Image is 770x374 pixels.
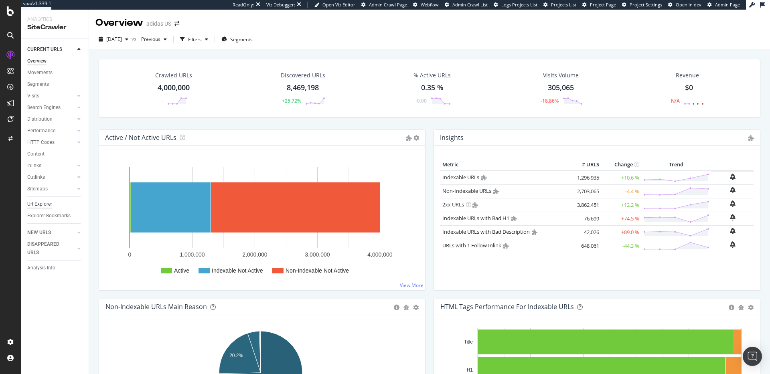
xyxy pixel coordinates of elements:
div: DISAPPEARED URLS [27,240,68,257]
a: Admin Crawl Page [361,2,407,8]
div: circle-info [729,305,734,310]
td: 648,061 [569,239,601,253]
i: Options [413,135,419,141]
div: Overview [27,57,47,65]
div: +25.72% [282,97,301,104]
text: 4,000,000 [367,251,392,258]
div: Non-Indexable URLs Main Reason [105,303,207,311]
div: bell-plus [730,214,736,220]
a: Segments [27,80,83,89]
span: Segments [230,36,253,43]
button: [DATE] [95,33,132,46]
div: % Active URLs [413,71,451,79]
text: H1 [467,367,473,373]
div: 4,000,000 [158,83,190,93]
a: Performance [27,127,75,135]
td: 42,026 [569,225,601,239]
div: -18.86% [541,97,559,104]
span: Webflow [421,2,439,8]
td: +10.6 % [601,171,641,185]
a: Search Engines [27,103,75,112]
a: Content [27,150,83,158]
div: Distribution [27,115,53,123]
a: DISAPPEARED URLS [27,240,75,257]
a: Open in dev [668,2,701,8]
a: Url Explorer [27,200,83,208]
div: CURRENT URLS [27,45,62,54]
button: Segments [218,33,256,46]
div: arrow-right-arrow-left [174,21,179,26]
div: Filters [188,36,202,43]
div: bell-plus [730,228,736,234]
a: Visits [27,92,75,100]
div: bell-plus [730,200,736,207]
div: Segments [27,80,49,89]
div: Outlinks [27,173,45,182]
span: Open Viz Editor [322,2,355,8]
i: Admin [511,216,517,221]
td: +12.2 % [601,198,641,212]
a: Indexable URLs [442,174,479,181]
text: 1,000,000 [180,251,205,258]
span: Projects List [551,2,576,8]
span: Admin Crawl Page [369,2,407,8]
a: Admin Crawl List [445,2,488,8]
th: Change [601,159,641,171]
i: Admin [406,135,412,141]
div: Url Explorer [27,200,52,208]
div: -0.00 [415,97,427,104]
div: bug [403,305,409,310]
td: +74.5 % [601,212,641,225]
div: - [162,97,163,104]
a: CURRENT URLS [27,45,75,54]
div: Viz Debugger: [266,2,295,8]
th: Trend [641,159,711,171]
div: Visits Volume [543,71,579,79]
div: 305,065 [548,83,574,93]
td: +89.0 % [601,225,641,239]
svg: A chart. [105,159,419,284]
div: Content [27,150,45,158]
span: Admin Crawl List [452,2,488,8]
a: Indexable URLs with Bad Description [442,228,530,235]
a: Webflow [413,2,439,8]
a: 2xx URLs [442,201,464,208]
div: Sitemaps [27,185,48,193]
a: Project Page [582,2,616,8]
td: 2,703,065 [569,184,601,198]
div: Open Intercom Messenger [743,347,762,366]
div: Inlinks [27,162,41,170]
h4: Active / Not Active URLs [105,132,176,143]
text: Active [174,267,189,274]
td: 76,699 [569,212,601,225]
i: Admin [503,243,509,249]
div: ReadOnly: [233,2,254,8]
a: Distribution [27,115,75,123]
a: Overview [27,57,83,65]
td: 3,862,451 [569,198,601,212]
div: gear [748,305,754,310]
i: Admin [532,229,537,235]
span: Project Settings [630,2,662,8]
span: Logs Projects List [501,2,537,8]
th: # URLS [569,159,601,171]
i: Admin [493,188,499,194]
div: Overview [95,16,143,30]
div: HTML Tags Performance for Indexable URLs [440,303,574,311]
span: 2025 Oct. 1st [106,36,122,42]
td: -44.3 % [601,239,641,253]
a: Indexable URLs with Bad H1 [442,214,509,222]
a: Movements [27,69,83,77]
a: Non-Indexable URLs [442,187,491,194]
i: Admin [748,135,754,141]
text: 2,000,000 [242,251,267,258]
a: Projects List [543,2,576,8]
a: Outlinks [27,173,75,182]
th: Metric [440,159,569,171]
a: Admin Page [707,2,740,8]
a: View More [400,282,423,289]
button: Filters [177,33,211,46]
div: bug [738,305,744,310]
div: Movements [27,69,53,77]
div: Analysis Info [27,264,55,272]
